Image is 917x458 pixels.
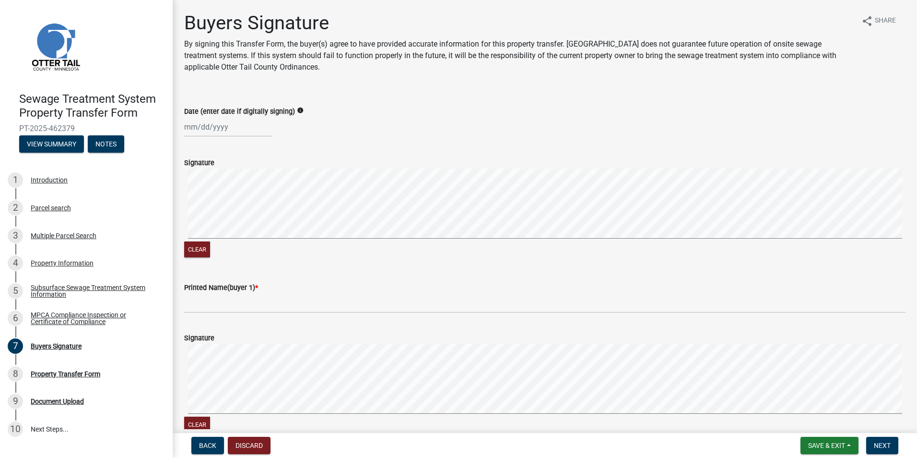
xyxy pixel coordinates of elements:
h4: Sewage Treatment System Property Transfer Form [19,92,165,120]
div: Subsurface Sewage Treatment System Information [31,284,157,298]
span: Save & Exit [808,442,845,449]
button: View Summary [19,135,84,153]
div: Parcel search [31,205,71,211]
label: Signature [184,160,214,167]
div: Document Upload [31,398,84,405]
label: Signature [184,335,214,342]
label: Printed Name(buyer 1) [184,285,258,291]
span: Back [199,442,216,449]
div: Property Information [31,260,94,266]
img: Otter Tail County, Minnesota [19,10,91,82]
div: Multiple Parcel Search [31,232,96,239]
label: Date (enter date if digitally signing) [184,108,295,115]
div: Property Transfer Form [31,371,100,377]
button: shareShare [854,12,904,30]
div: 9 [8,394,23,409]
div: Buyers Signature [31,343,82,350]
button: Save & Exit [800,437,858,454]
i: info [297,107,304,114]
span: Share [875,15,896,27]
i: share [861,15,873,27]
button: Notes [88,135,124,153]
div: 8 [8,366,23,382]
div: 2 [8,200,23,216]
button: Discard [228,437,270,454]
button: Clear [184,241,210,257]
button: Back [191,437,224,454]
button: Clear [184,417,210,433]
h1: Buyers Signature [184,12,854,35]
div: 6 [8,311,23,326]
button: Next [866,437,898,454]
div: 3 [8,228,23,243]
div: 7 [8,338,23,354]
span: PT-2025-462379 [19,124,153,133]
wm-modal-confirm: Notes [88,141,124,148]
span: Next [874,442,891,449]
div: 5 [8,283,23,299]
input: mm/dd/yyyy [184,117,272,137]
div: 1 [8,172,23,188]
div: MPCA Compliance Inspection or Certificate of Compliance [31,312,157,325]
div: 10 [8,422,23,437]
p: By signing this Transfer Form, the buyer(s) agree to have provided accurate information for this ... [184,38,854,73]
div: 4 [8,255,23,271]
div: Introduction [31,177,68,183]
wm-modal-confirm: Summary [19,141,84,148]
